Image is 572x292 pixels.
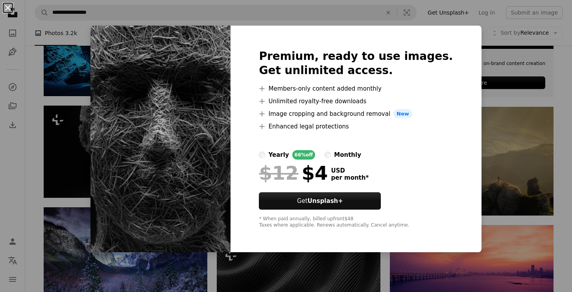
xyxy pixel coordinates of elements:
span: USD [331,167,369,174]
li: Image cropping and background removal [259,109,453,119]
div: 66% off [292,150,316,160]
strong: Unsplash+ [308,197,343,205]
div: monthly [334,150,361,160]
li: Enhanced legal protections [259,122,453,131]
div: $4 [259,163,328,183]
li: Members-only content added monthly [259,84,453,93]
h2: Premium, ready to use images. Get unlimited access. [259,49,453,78]
span: New [393,109,412,119]
img: premium_photo-1686546766850-f857e964814f [90,26,231,253]
span: $12 [259,163,298,183]
div: yearly [268,150,289,160]
button: GetUnsplash+ [259,192,381,210]
input: monthly [325,152,331,158]
div: * When paid annually, billed upfront $48 Taxes where applicable. Renews automatically. Cancel any... [259,216,453,229]
span: per month * [331,174,369,181]
input: yearly66%off [259,152,265,158]
li: Unlimited royalty-free downloads [259,97,453,106]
